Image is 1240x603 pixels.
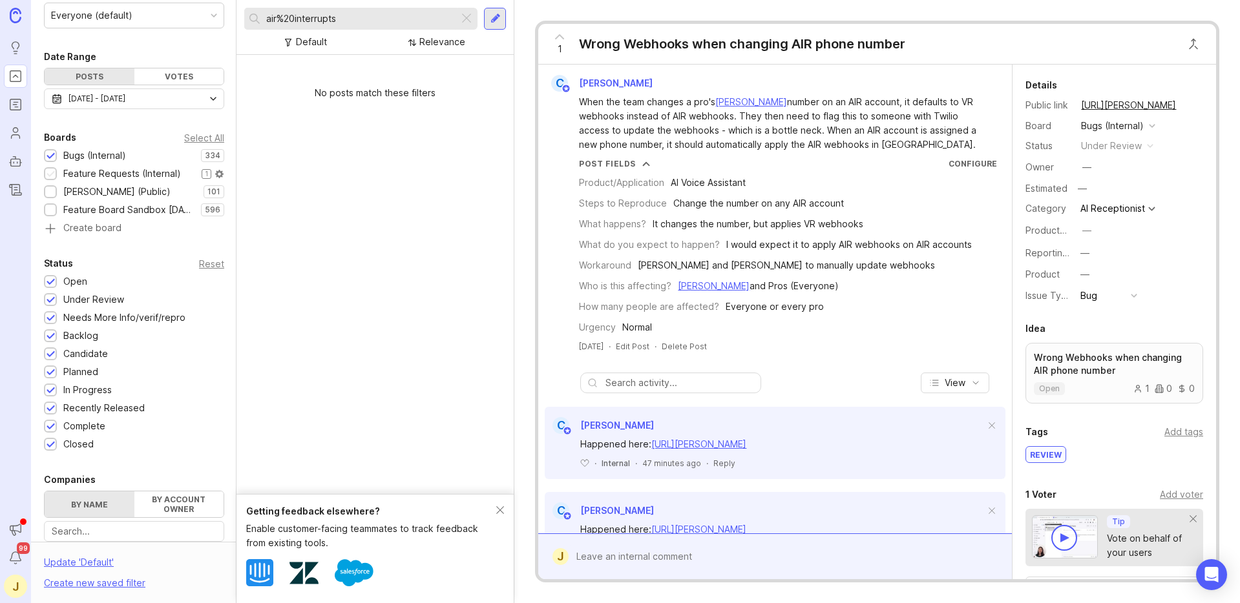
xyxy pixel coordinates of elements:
[4,150,27,173] a: Autopilot
[579,158,636,169] div: Post Fields
[199,260,224,267] div: Reset
[63,167,181,181] div: Feature Requests (Internal)
[1077,97,1180,114] a: [URL][PERSON_NAME]
[335,553,373,592] img: Salesforce logo
[579,341,604,352] span: [DATE]
[655,341,657,352] div: ·
[296,35,327,49] div: Default
[579,258,631,272] div: Workaround
[4,65,27,88] a: Portal
[1025,225,1094,236] label: ProductboardID
[609,341,611,352] div: ·
[1025,321,1046,336] div: Idea
[1025,77,1057,93] div: Details
[552,502,569,519] div: C
[45,68,134,85] div: Posts
[63,292,124,307] div: Under Review
[10,8,21,23] img: Canny Home
[1025,201,1071,216] div: Category
[52,524,216,538] input: Search...
[205,205,220,215] p: 596
[579,95,986,152] div: When the team changes a pro's number on an AIR account, it defaults to VR webhooks instead of AIR...
[1025,424,1048,440] div: Tags
[44,472,96,487] div: Companies
[63,365,98,379] div: Planned
[1081,119,1144,133] div: Bugs (Internal)
[1078,222,1095,239] button: ProductboardID
[543,75,663,92] a: C[PERSON_NAME]
[45,491,134,517] label: By name
[44,555,114,576] div: Update ' Default '
[579,279,671,293] div: Who is this affecting?
[184,134,224,141] div: Select All
[622,320,652,334] div: Normal
[579,158,650,169] button: Post Fields
[602,458,630,469] div: Internal
[1074,180,1091,197] div: —
[44,223,224,235] a: Create board
[1025,119,1071,133] div: Board
[579,176,664,190] div: Product/Application
[44,130,76,145] div: Boards
[246,504,496,518] div: Getting feedback elsewhere?
[594,458,596,469] div: ·
[246,522,496,550] div: Enable customer-facing teammates to track feedback from existing tools.
[706,458,708,469] div: ·
[678,280,750,291] a: [PERSON_NAME]
[63,419,105,433] div: Complete
[1081,139,1142,153] div: under review
[4,121,27,145] a: Users
[1080,267,1089,281] div: —
[63,311,185,325] div: Needs More Info/verif/repro
[726,300,824,314] div: Everyone or every pro
[1025,269,1060,280] label: Product
[63,203,194,217] div: Feature Board Sandbox [DATE]
[63,274,87,289] div: Open
[579,196,667,210] div: Steps to Reproduce
[63,347,108,361] div: Candidate
[545,502,654,519] a: C[PERSON_NAME]
[642,458,701,469] span: 47 minutes ago
[1025,139,1071,153] div: Status
[563,426,573,436] img: member badge
[51,8,132,23] div: Everyone (default)
[1025,343,1203,404] a: Wrong Webhooks when changing AIR phone numberopen100
[1155,384,1172,393] div: 0
[1177,384,1195,393] div: 0
[1080,289,1097,303] div: Bug
[1082,223,1091,238] div: —
[563,511,573,521] img: member badge
[419,35,465,49] div: Relevance
[1082,160,1091,174] div: —
[4,518,27,541] button: Announcements
[205,150,220,161] p: 334
[134,491,224,517] label: By account owner
[1025,247,1095,258] label: Reporting Team
[552,417,569,434] div: C
[1080,246,1089,260] div: —
[1025,290,1073,301] label: Issue Type
[579,238,720,252] div: What do you expect to happen?
[579,320,616,334] div: Urgency
[1025,487,1056,502] div: 1 Voter
[236,76,514,110] div: No posts match these filters
[662,341,707,352] div: Delete Post
[1181,31,1206,57] button: Close button
[1025,184,1067,193] div: Estimated
[246,559,273,586] img: Intercom logo
[17,542,30,554] span: 99
[579,217,646,231] div: What happens?
[63,329,98,343] div: Backlog
[1039,383,1060,394] p: open
[1133,384,1150,393] div: 1
[4,93,27,116] a: Roadmaps
[651,524,746,535] a: [URL][PERSON_NAME]
[651,438,746,449] a: [URL][PERSON_NAME]
[1025,98,1071,112] div: Public link
[266,12,454,26] input: Search...
[921,373,989,393] button: View
[605,376,754,390] input: Search activity...
[653,217,863,231] div: It changes the number, but applies VR webhooks
[4,575,27,598] div: J
[289,558,319,588] img: Zendesk logo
